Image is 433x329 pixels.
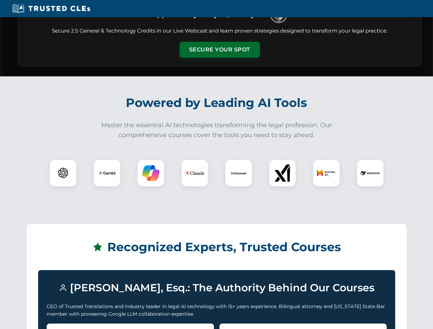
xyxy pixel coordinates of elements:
[98,164,116,182] img: Gemini Logo
[313,159,340,187] div: Mistral AI
[357,159,384,187] div: DeepSeek
[97,120,337,140] p: Master the essential AI technologies transforming the legal profession. Our comprehensive courses...
[225,159,252,187] div: CoCounsel
[181,159,208,187] div: Claude
[93,159,121,187] div: Gemini
[361,163,380,183] img: DeepSeek Logo
[180,42,260,58] button: Secure Your Spot
[10,3,92,14] img: Trusted CLEs
[269,159,296,187] div: xAI
[38,235,395,259] h2: Recognized Experts, Trusted Courses
[27,91,407,115] h2: Powered by Leading AI Tools
[47,279,387,297] h3: [PERSON_NAME], Esq.: The Authority Behind Our Courses
[185,163,204,183] img: Claude Logo
[142,164,159,182] img: Copilot Logo
[53,163,73,183] img: ChatGPT Logo
[274,164,291,182] img: xAI Logo
[230,164,247,182] img: CoCounsel Logo
[26,27,413,35] p: Secure 2.5 General & Technology Credits in our Live Webcast and learn proven strategies designed ...
[317,163,336,183] img: Mistral AI Logo
[49,159,77,187] div: ChatGPT
[47,303,387,318] p: CEO of Trusted Translations and industry leader in legal AI technology with 15+ years experience....
[137,159,165,187] div: Copilot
